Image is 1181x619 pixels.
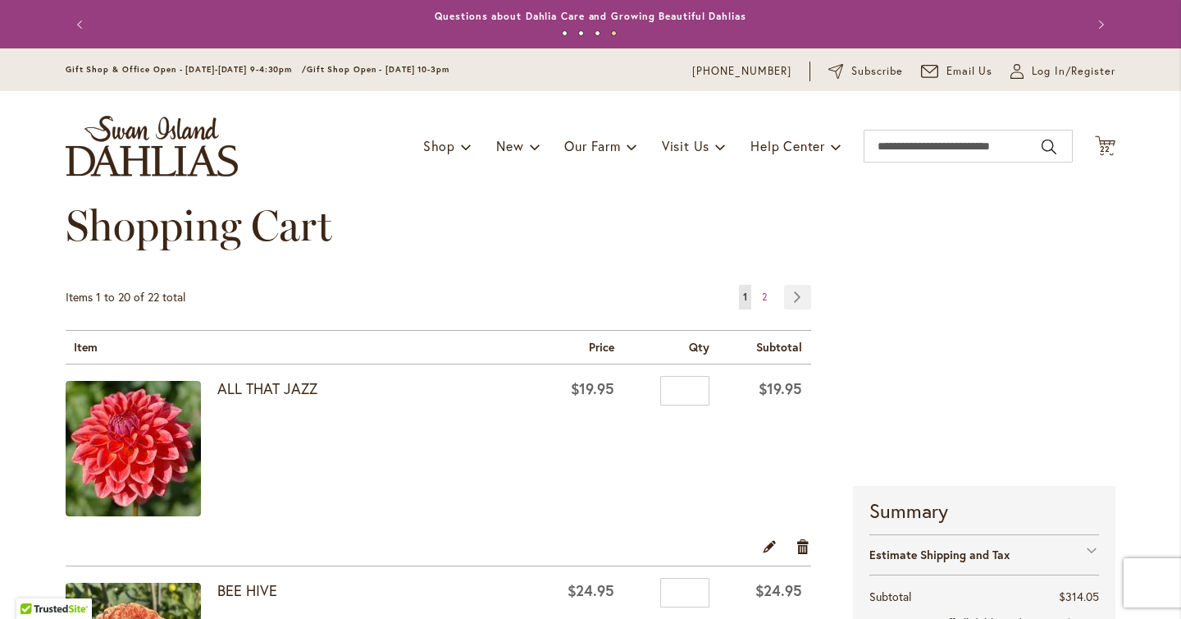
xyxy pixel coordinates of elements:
[851,63,903,80] span: Subscribe
[750,137,825,154] span: Help Center
[762,291,767,303] span: 2
[217,580,277,600] a: BEE HIVE
[66,116,238,177] a: store logo
[578,30,584,36] button: 2 of 4
[1100,144,1111,154] span: 22
[759,378,802,398] span: $19.95
[758,285,771,309] a: 2
[307,64,449,75] span: Gift Shop Open - [DATE] 10-3pm
[568,580,614,600] span: $24.95
[564,137,620,154] span: Our Farm
[435,10,746,22] a: Questions about Dahlia Care and Growing Beautiful Dahlias
[74,339,98,355] span: Item
[66,64,307,75] span: Gift Shop & Office Open - [DATE]-[DATE] 9-4:30pm /
[692,63,791,80] a: [PHONE_NUMBER]
[1059,589,1099,604] span: $314.05
[756,339,802,355] span: Subtotal
[946,63,993,80] span: Email Us
[66,8,98,41] button: Previous
[496,137,523,154] span: New
[66,381,201,516] img: ALL THAT JAZZ
[423,137,455,154] span: Shop
[562,30,568,36] button: 1 of 4
[571,378,614,398] span: $19.95
[595,30,600,36] button: 3 of 4
[1032,63,1115,80] span: Log In/Register
[589,339,614,355] span: Price
[869,584,1045,610] th: Subtotal
[66,381,217,520] a: ALL THAT JAZZ
[1095,135,1115,158] button: 22
[12,561,58,607] iframe: Launch Accessibility Center
[755,580,802,600] span: $24.95
[66,289,185,305] span: Items 1 to 20 of 22 total
[689,339,709,355] span: Qty
[1010,63,1115,80] a: Log In/Register
[921,63,993,80] a: Email Us
[611,30,617,36] button: 4 of 4
[1083,8,1115,41] button: Next
[828,63,903,80] a: Subscribe
[217,378,317,398] a: ALL THAT JAZZ
[66,199,332,251] span: Shopping Cart
[869,547,1010,562] strong: Estimate Shipping and Tax
[662,137,709,154] span: Visit Us
[869,497,1099,525] strong: Summary
[743,291,747,303] span: 1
